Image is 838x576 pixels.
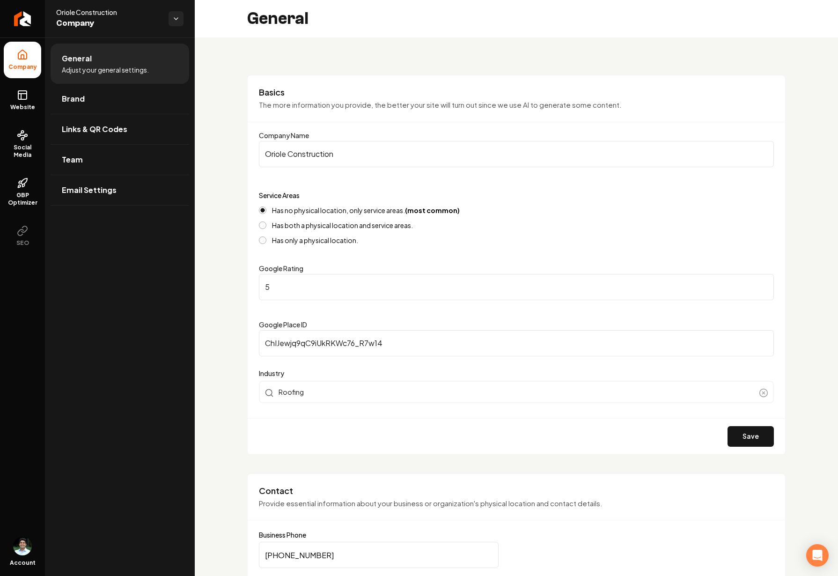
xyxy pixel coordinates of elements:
[56,7,161,17] span: Oriole Construction
[259,498,774,509] p: Provide essential information about your business or organization's physical location and contact...
[62,124,127,135] span: Links & QR Codes
[259,532,774,538] label: Business Phone
[272,222,413,229] label: Has both a physical location and service areas.
[10,559,36,567] span: Account
[51,114,189,144] a: Links & QR Codes
[13,239,33,247] span: SEO
[259,320,307,329] label: Google Place ID
[272,237,358,244] label: Has only a physical location.
[62,65,149,74] span: Adjust your general settings.
[247,9,309,28] h2: General
[13,537,32,555] button: Open user button
[405,206,460,214] strong: (most common)
[806,544,829,567] div: Open Intercom Messenger
[14,11,31,26] img: Rebolt Logo
[62,53,92,64] span: General
[259,100,774,111] p: The more information you provide, the better your site will turn out since we use AI to generate ...
[5,63,41,71] span: Company
[4,144,41,159] span: Social Media
[259,274,774,300] input: Google Rating
[62,185,117,196] span: Email Settings
[259,87,774,98] h3: Basics
[56,17,161,30] span: Company
[259,141,774,167] input: Company Name
[728,426,774,447] button: Save
[13,537,32,555] img: Arwin Rahmatpanah
[259,264,303,273] label: Google Rating
[51,175,189,205] a: Email Settings
[4,218,41,254] button: SEO
[259,191,300,199] label: Service Areas
[62,93,85,104] span: Brand
[7,103,39,111] span: Website
[259,131,309,140] label: Company Name
[259,368,774,379] label: Industry
[259,330,774,356] input: Google Place ID
[4,122,41,166] a: Social Media
[4,82,41,118] a: Website
[62,154,83,165] span: Team
[259,485,774,496] h3: Contact
[272,207,460,214] label: Has no physical location, only service areas.
[51,145,189,175] a: Team
[4,192,41,207] span: GBP Optimizer
[4,170,41,214] a: GBP Optimizer
[51,84,189,114] a: Brand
